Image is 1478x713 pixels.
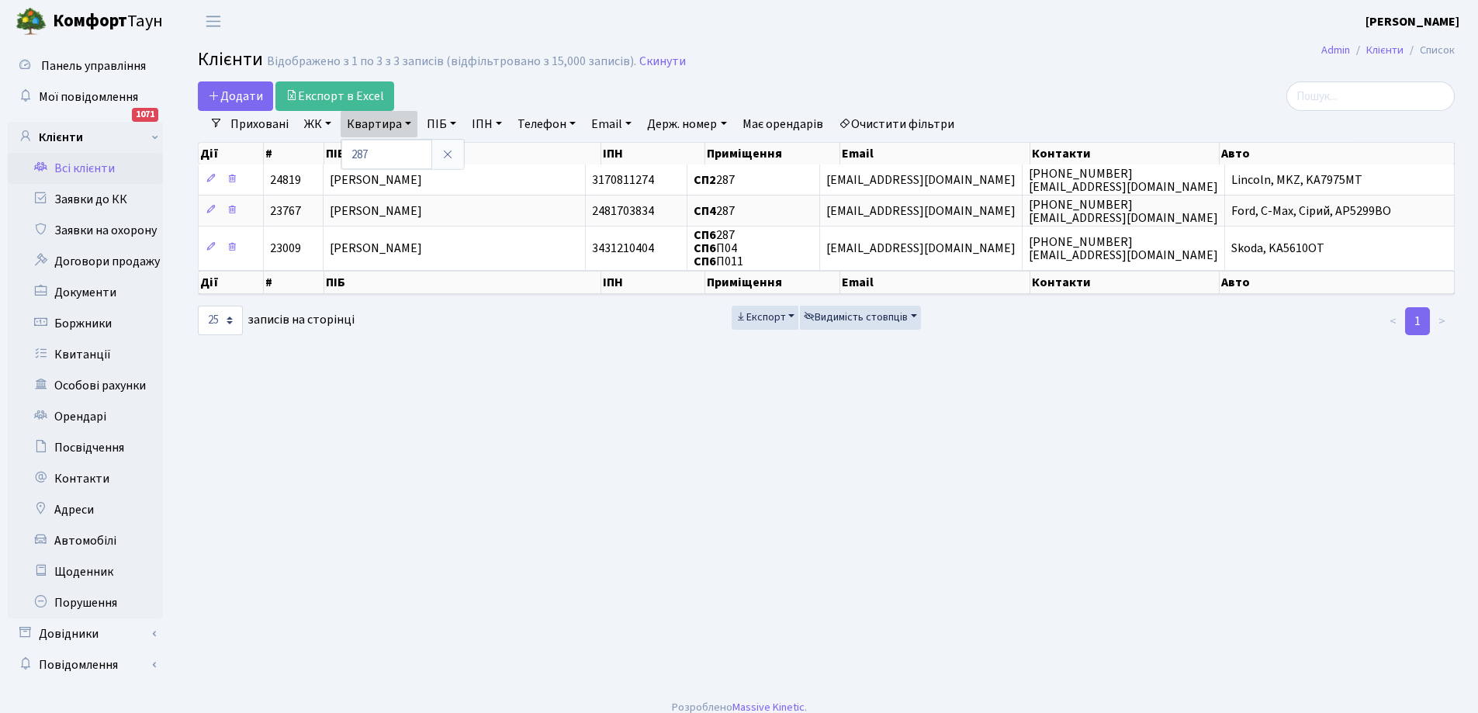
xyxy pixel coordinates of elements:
a: [PERSON_NAME] [1366,12,1459,31]
b: СП6 [694,240,716,257]
th: Авто [1220,271,1455,294]
input: Пошук... [1286,81,1455,111]
b: СП6 [694,227,716,244]
a: 1 [1405,307,1430,335]
th: ІПН [601,271,704,294]
img: logo.png [16,6,47,37]
a: Адреси [8,494,163,525]
a: Щоденник [8,556,163,587]
th: ІПН [601,143,704,164]
a: Довідники [8,618,163,649]
a: Email [585,111,638,137]
div: Відображено з 1 по 3 з 3 записів (відфільтровано з 15,000 записів). [267,54,636,69]
span: Експорт [736,310,786,325]
a: Контакти [8,463,163,494]
span: Таун [53,9,163,35]
b: Комфорт [53,9,127,33]
th: ПІБ [324,143,601,164]
span: [EMAIL_ADDRESS][DOMAIN_NAME] [826,240,1016,257]
span: Skoda, KA5610OT [1231,240,1324,257]
a: Має орендарів [736,111,829,137]
a: ЖК [298,111,337,137]
a: Телефон [511,111,582,137]
a: Заявки на охорону [8,215,163,246]
a: Автомобілі [8,525,163,556]
button: Переключити навігацію [194,9,233,34]
span: [PHONE_NUMBER] [EMAIL_ADDRESS][DOMAIN_NAME] [1029,234,1218,264]
span: 23767 [270,202,301,220]
th: Email [840,143,1030,164]
a: Держ. номер [641,111,732,137]
a: ПІБ [421,111,462,137]
th: Авто [1220,143,1455,164]
span: 287 [694,202,735,220]
span: [EMAIL_ADDRESS][DOMAIN_NAME] [826,171,1016,189]
a: Квартира [341,111,417,137]
span: 24819 [270,171,301,189]
a: Боржники [8,308,163,339]
span: Ford, C-Max, Сірий, АР5299ВО [1231,202,1391,220]
label: записів на сторінці [198,306,355,335]
span: Lincoln, MKZ, KA7975MT [1231,171,1362,189]
span: [EMAIL_ADDRESS][DOMAIN_NAME] [826,202,1016,220]
div: 1071 [132,108,158,122]
a: Скинути [639,54,686,69]
a: Клієнти [8,122,163,153]
th: # [264,271,324,294]
th: # [264,143,324,164]
span: [PERSON_NAME] [330,202,422,220]
span: 3170811274 [592,171,654,189]
a: Квитанції [8,339,163,370]
th: Контакти [1030,271,1220,294]
span: [PHONE_NUMBER] [EMAIL_ADDRESS][DOMAIN_NAME] [1029,165,1218,196]
span: Клієнти [198,46,263,73]
span: Видимість стовпців [804,310,908,325]
th: ПІБ [324,271,601,294]
b: [PERSON_NAME] [1366,13,1459,30]
a: Посвідчення [8,432,163,463]
span: [PHONE_NUMBER] [EMAIL_ADDRESS][DOMAIN_NAME] [1029,196,1218,227]
a: Документи [8,277,163,308]
a: Мої повідомлення1071 [8,81,163,112]
select: записів на сторінці [198,306,243,335]
b: СП4 [694,202,716,220]
button: Експорт [732,306,799,330]
th: Контакти [1030,143,1220,164]
nav: breadcrumb [1298,34,1478,67]
th: Email [840,271,1030,294]
a: Порушення [8,587,163,618]
button: Видимість стовпців [800,306,921,330]
a: Орендарі [8,401,163,432]
a: ІПН [466,111,508,137]
th: Дії [199,271,264,294]
span: Панель управління [41,57,146,74]
span: [PERSON_NAME] [330,240,422,257]
span: Додати [208,88,263,105]
a: Експорт в Excel [275,81,394,111]
a: Очистити фільтри [832,111,961,137]
a: Особові рахунки [8,370,163,401]
span: [PERSON_NAME] [330,171,422,189]
a: Додати [198,81,273,111]
a: Admin [1321,42,1350,58]
th: Дії [199,143,264,164]
span: 287 [694,171,735,189]
th: Приміщення [705,143,841,164]
a: Клієнти [1366,42,1404,58]
b: СП6 [694,254,716,271]
b: СП2 [694,171,716,189]
span: 287 П04 П011 [694,227,743,270]
th: Приміщення [705,271,841,294]
li: Список [1404,42,1455,59]
span: 2481703834 [592,202,654,220]
span: Мої повідомлення [39,88,138,106]
a: Приховані [224,111,295,137]
a: Всі клієнти [8,153,163,184]
a: Панель управління [8,50,163,81]
span: 3431210404 [592,240,654,257]
span: 23009 [270,240,301,257]
a: Договори продажу [8,246,163,277]
a: Повідомлення [8,649,163,680]
a: Заявки до КК [8,184,163,215]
